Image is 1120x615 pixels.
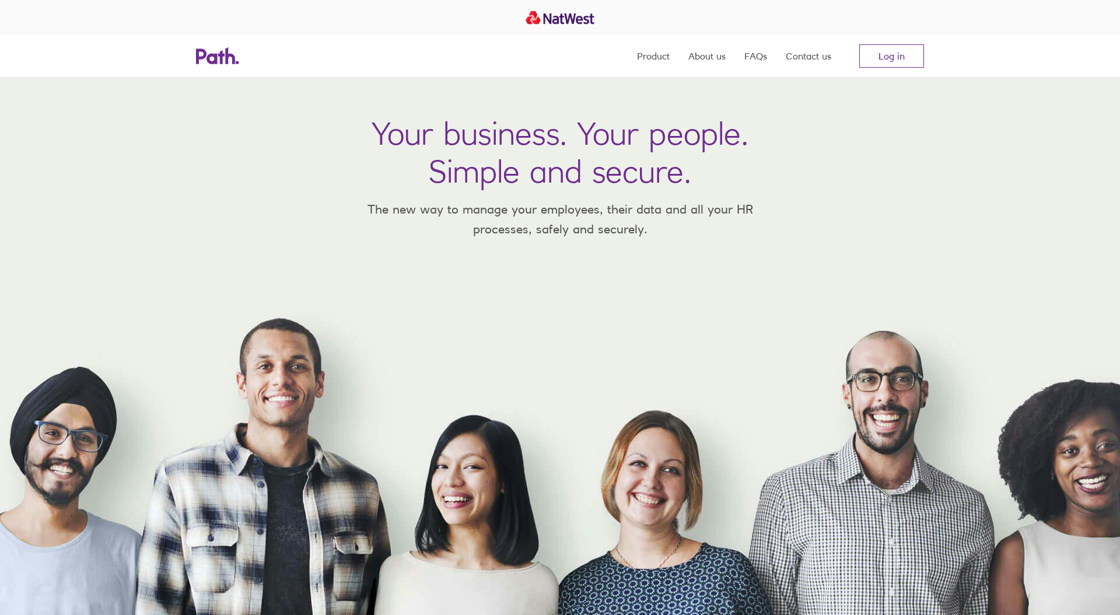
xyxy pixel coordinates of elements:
a: Contact us [786,35,831,77]
a: FAQs [744,35,767,77]
a: Log in [859,44,924,68]
p: The new way to manage your employees, their data and all your HR processes, safely and securely. [350,200,770,239]
h1: Your business. Your people. Simple and secure. [372,114,748,190]
a: Product [637,35,670,77]
a: About us [688,35,726,77]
